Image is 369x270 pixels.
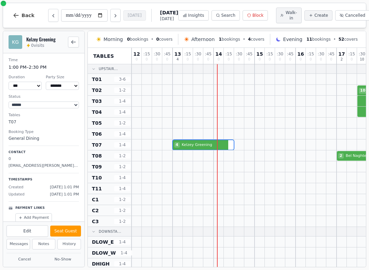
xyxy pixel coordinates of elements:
button: Previous day [48,9,58,22]
span: bookings [306,37,331,42]
span: 1 - 2 [114,197,131,202]
button: Search [211,10,240,21]
button: Next day [110,9,121,22]
span: : 30 [277,52,283,56]
span: 2 [338,153,344,159]
span: 0 [320,58,322,61]
button: Seat Guest [50,226,81,237]
button: No-Show [45,255,81,264]
span: 4 [174,142,180,148]
span: T06 [92,131,102,137]
span: C1 [92,196,99,203]
dt: Booking Type [9,129,79,135]
button: History [57,239,81,249]
span: : 15 [184,52,191,56]
span: 14 [215,52,222,56]
button: Back to bookings list [68,37,79,48]
span: T09 [92,163,102,170]
span: 11 [306,37,312,42]
span: Updated [9,192,25,198]
dt: Party Size [46,75,79,80]
span: T08 [92,152,102,159]
span: 1 - 4 [116,250,132,256]
span: 12 [133,52,140,56]
span: 0 [330,58,332,61]
span: : 30 [359,52,365,56]
p: Contact [9,150,79,155]
span: 0 visits [31,43,44,48]
span: DLOW_E [92,239,114,245]
span: Upstair... [99,66,118,71]
span: 0 [218,58,220,61]
span: 1 - 2 [114,120,131,126]
span: 1 [219,37,221,42]
button: Cancel [6,255,43,264]
dt: Duration [9,75,42,80]
span: 1 - 4 [114,261,131,267]
span: 0 [146,58,148,61]
span: • [333,37,336,42]
span: [DATE] 1:01 PM [50,192,79,198]
span: Block [252,13,263,18]
p: Payment Links [15,206,45,211]
span: 0 [351,58,353,61]
span: [DATE] [160,9,178,16]
span: 1 - 2 [114,153,131,159]
span: Walk-in [285,10,297,21]
span: 1 - 4 [114,239,131,245]
span: [DATE] 1:01 PM [50,185,79,190]
span: : 45 [287,52,293,56]
span: 0 [279,58,281,61]
span: Kelzey Greening [180,142,226,148]
span: 16 [297,52,304,56]
span: • [151,37,153,42]
span: 4 [177,58,179,61]
button: Walk-in [276,8,302,23]
span: 0 [238,58,240,61]
span: : 45 [246,52,252,56]
span: Tables [93,53,114,59]
button: Block [243,10,268,21]
span: 1 - 2 [114,208,131,213]
button: [DATE] [123,10,146,21]
button: Back [7,7,40,24]
p: Timestamps [9,177,79,182]
button: Create [304,10,332,21]
span: T05 [92,120,102,126]
span: 0 [259,58,261,61]
div: KG [9,35,22,49]
span: [DATE] [160,16,178,22]
span: 0 [187,58,189,61]
span: 1 - 2 [114,164,131,170]
span: 0 [289,58,291,61]
span: : 15 [348,52,355,56]
span: 0 [207,58,209,61]
span: : 45 [205,52,211,56]
span: : 30 [195,52,201,56]
span: T01 [92,76,102,83]
span: 1 - 2 [114,87,131,93]
span: 4 [248,37,251,42]
span: : 15 [266,52,273,56]
span: 0 [136,58,138,61]
span: T03 [92,98,102,105]
span: 17 [338,52,345,56]
span: 1 - 4 [114,186,131,191]
span: 1 - 4 [114,175,131,180]
dd: 1:00 PM – 2:30 PM [9,64,79,71]
span: Back [22,13,35,18]
span: : 30 [236,52,242,56]
span: 0 [269,58,271,61]
span: Evening [283,36,302,43]
span: 0 [248,58,250,61]
span: DLOW_W [92,249,116,256]
span: 15 [256,52,263,56]
span: Create [314,13,328,18]
span: T02 [92,87,102,94]
span: 0 [166,58,168,61]
span: 0 [156,37,159,42]
span: T10 [92,174,102,181]
span: bookings [127,37,148,42]
span: 1 - 2 [114,219,131,224]
dt: Status [9,94,79,100]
